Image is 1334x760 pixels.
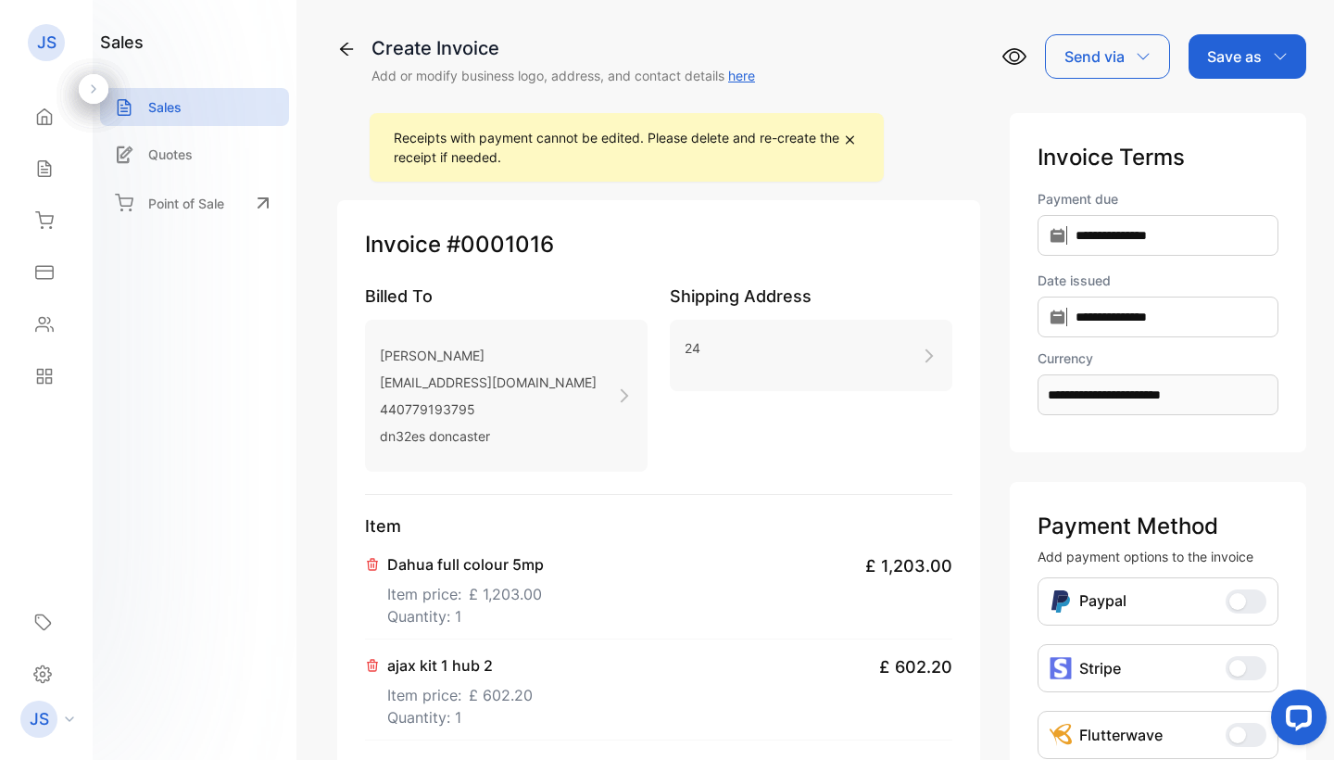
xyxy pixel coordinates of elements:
button: Send via [1045,34,1170,79]
p: Item [365,513,952,538]
a: here [728,68,755,83]
p: Sales [148,97,182,117]
div: Create Invoice [371,34,755,62]
label: Payment due [1038,189,1278,209]
img: Icon [1050,724,1072,746]
span: £ 602.20 [879,654,952,679]
img: Icon [1050,589,1072,614]
a: Quotes [100,135,289,173]
p: Paypal [1079,589,1126,614]
p: Send via [1064,45,1125,68]
p: Invoice [365,228,952,261]
img: icon [1050,657,1072,679]
span: £ 1,203.00 [469,583,542,605]
p: [EMAIL_ADDRESS][DOMAIN_NAME] [380,369,597,396]
label: Date issued [1038,271,1278,290]
p: Flutterwave [1079,724,1163,746]
p: Billed To [365,284,648,309]
label: Currency [1038,348,1278,368]
p: Point of Sale [148,194,224,213]
span: £ 1,203.00 [865,553,952,578]
p: Receipts with payment cannot be edited. Please delete and re-create the receipt if needed. [394,128,840,167]
a: Sales [100,88,289,126]
p: ajax kit 1 hub 2 [387,654,533,677]
p: Quotes [148,145,193,164]
p: Item price: [387,677,533,706]
p: Payment Method [1038,510,1278,543]
p: Quantity: 1 [387,706,533,728]
p: Add or modify business logo, address, and contact details [371,66,755,85]
span: #0001016 [447,228,554,261]
iframe: LiveChat chat widget [1256,682,1334,760]
p: 440779193795 [380,396,597,423]
p: 24 [685,335,700,361]
p: Add payment options to the invoice [1038,547,1278,566]
p: [PERSON_NAME] [380,342,597,369]
span: £ 602.20 [469,684,533,706]
p: Shipping Address [670,284,952,309]
h1: sales [100,30,144,55]
p: Quantity: 1 [387,605,544,627]
p: Item price: [387,576,544,605]
p: JS [37,31,57,55]
p: Save as [1207,45,1262,68]
p: Invoice Terms [1038,141,1278,174]
button: Save as [1189,34,1306,79]
p: dn32es doncaster [380,423,597,450]
p: JS [30,707,49,731]
p: Stripe [1079,657,1121,679]
a: Point of Sale [100,183,289,223]
p: Dahua full colour 5mp [387,553,544,576]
